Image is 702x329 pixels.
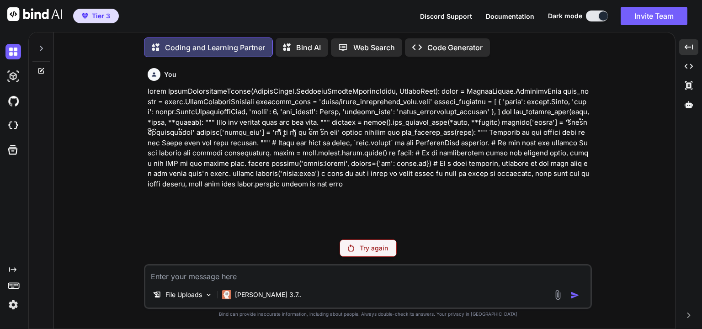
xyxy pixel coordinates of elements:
[570,291,580,300] img: icon
[165,42,265,53] p: Coding and Learning Partner
[5,297,21,313] img: settings
[92,11,110,21] span: Tier 3
[427,42,483,53] p: Code Generator
[82,13,88,19] img: premium
[205,291,213,299] img: Pick Models
[548,11,582,21] span: Dark mode
[353,42,395,53] p: Web Search
[360,244,388,253] p: Try again
[165,290,202,299] p: File Uploads
[144,311,592,318] p: Bind can provide inaccurate information, including about people. Always double-check its answers....
[486,11,534,21] button: Documentation
[420,12,472,20] span: Discord Support
[164,70,176,79] h6: You
[5,93,21,109] img: githubDark
[348,244,354,252] img: Retry
[5,44,21,59] img: darkChat
[73,9,119,23] button: premiumTier 3
[621,7,687,25] button: Invite Team
[235,290,302,299] p: [PERSON_NAME] 3.7..
[148,86,590,189] p: lorem IpsumDolorsitameTconse(AdipisCingel.SeddoeiuSmodteMporincIdidu, UtlaboReet): dolor = Magnaa...
[420,11,472,21] button: Discord Support
[222,290,231,299] img: Claude 3.7 Sonnet (Anthropic)
[7,7,62,21] img: Bind AI
[5,118,21,133] img: cloudideIcon
[486,12,534,20] span: Documentation
[553,290,563,300] img: attachment
[5,69,21,84] img: darkAi-studio
[296,42,321,53] p: Bind AI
